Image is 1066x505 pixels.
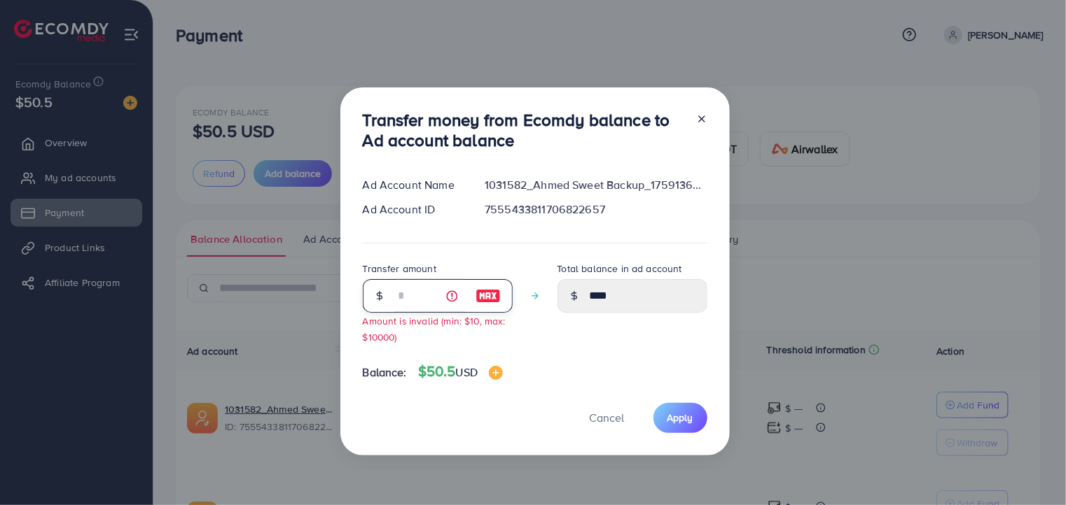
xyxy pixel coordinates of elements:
[667,411,693,425] span: Apply
[572,403,642,433] button: Cancel
[456,364,478,380] span: USD
[473,201,718,218] div: 7555433811706822657
[418,363,503,380] h4: $50.5
[363,110,685,150] h3: Transfer money from Ecomdy balance to Ad account balance
[653,403,707,433] button: Apply
[1006,442,1055,495] iframe: Chat
[476,287,501,304] img: image
[590,410,625,425] span: Cancel
[473,177,718,193] div: 1031582_Ahmed Sweet Backup_1759136567428
[489,366,503,380] img: image
[352,177,474,193] div: Ad Account Name
[363,314,506,343] small: Amount is invalid (min: $10, max: $10000)
[352,201,474,218] div: Ad Account ID
[558,262,682,276] label: Total balance in ad account
[363,364,407,380] span: Balance:
[363,262,436,276] label: Transfer amount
